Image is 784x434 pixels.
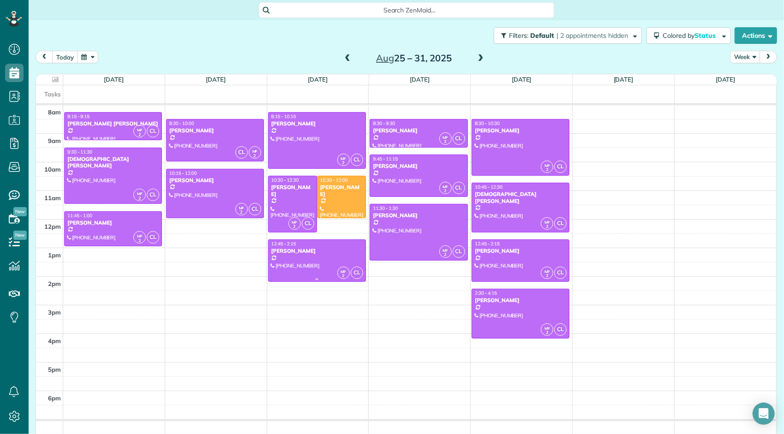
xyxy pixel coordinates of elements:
span: Colored by [663,31,719,40]
small: 2 [541,166,553,174]
small: 2 [541,222,553,231]
button: prev [36,51,53,63]
span: 5pm [48,366,61,373]
span: 4pm [48,337,61,345]
small: 2 [541,328,553,337]
span: MF [239,205,245,210]
div: [PERSON_NAME] [474,297,567,303]
small: 2 [134,131,145,139]
button: Colored byStatus [646,27,731,44]
span: Status [694,31,717,40]
button: next [760,51,777,63]
span: 12:45 - 2:15 [271,241,296,247]
span: MF [545,326,550,331]
span: CL [351,267,363,279]
button: today [52,51,78,63]
div: [PERSON_NAME] [372,127,465,134]
span: New [13,231,27,240]
span: 10:45 - 12:30 [475,184,503,190]
span: MF [137,191,143,196]
span: MF [137,233,143,238]
span: CL [235,146,248,159]
a: [DATE] [716,76,736,83]
span: MF [443,135,448,140]
span: CL [147,231,159,244]
small: 2 [541,272,553,280]
span: 8:30 - 10:00 [169,120,194,126]
span: MF [443,184,448,189]
span: MF [443,248,448,253]
span: MF [292,220,297,225]
button: Filters: Default | 2 appointments hidden [494,27,642,44]
span: 9:45 - 11:15 [373,156,398,162]
span: 10:30 - 12:30 [271,177,299,183]
a: [DATE] [104,76,124,83]
div: [PERSON_NAME] [320,184,363,197]
span: 8:30 - 9:30 [373,120,395,126]
span: 10am [44,166,61,173]
div: [PERSON_NAME] [67,220,159,226]
div: Open Intercom Messenger [753,403,775,425]
span: 2pm [48,280,61,287]
div: [PERSON_NAME] [271,184,314,197]
span: 8:15 - 10:15 [271,113,296,119]
small: 2 [289,222,300,231]
span: 12:45 - 2:15 [475,241,500,247]
div: [DEMOGRAPHIC_DATA][PERSON_NAME] [474,191,567,204]
span: 8:15 - 9:15 [67,113,90,119]
span: 12pm [44,223,61,230]
span: 11:45 - 1:00 [67,213,92,219]
span: | 2 appointments hidden [557,31,628,40]
span: 9am [48,137,61,144]
h2: 25 – 31, 2025 [356,53,472,63]
small: 2 [249,152,261,161]
span: MF [545,163,550,168]
div: [PERSON_NAME] [271,248,363,254]
span: MF [341,269,346,274]
span: 3pm [48,309,61,316]
span: CL [453,182,465,194]
div: [PERSON_NAME] [169,127,261,134]
span: 2:30 - 4:15 [475,290,497,296]
span: CL [147,125,159,137]
span: Filters: [509,31,528,40]
span: New [13,207,27,216]
span: CL [249,203,261,215]
span: CL [302,217,314,230]
small: 2 [338,272,349,280]
span: MF [252,149,258,154]
span: 10:15 - 12:00 [169,170,197,176]
button: Week [730,51,760,63]
span: CL [554,267,567,279]
small: 2 [440,137,451,146]
div: [PERSON_NAME] [169,177,261,184]
a: [DATE] [512,76,532,83]
span: CL [554,161,567,173]
span: 9:30 - 11:30 [67,149,92,155]
a: [DATE] [614,76,634,83]
span: MF [545,220,550,225]
div: [DEMOGRAPHIC_DATA][PERSON_NAME] [67,156,159,169]
span: CL [147,189,159,201]
a: [DATE] [308,76,328,83]
div: [PERSON_NAME] [372,212,465,219]
div: [PERSON_NAME] [271,120,363,127]
span: MF [341,156,346,161]
small: 2 [134,194,145,203]
span: CL [554,323,567,336]
span: 11:30 - 1:30 [373,205,398,211]
span: 11am [44,194,61,202]
div: [PERSON_NAME] [PERSON_NAME] [67,120,159,127]
span: MF [545,269,550,274]
a: [DATE] [410,76,430,83]
small: 2 [338,159,349,167]
small: 2 [440,250,451,259]
span: 1pm [48,251,61,259]
span: Default [530,31,555,40]
div: [PERSON_NAME] [372,163,465,169]
small: 2 [236,208,247,217]
a: [DATE] [206,76,226,83]
span: Aug [376,52,394,64]
span: 10:30 - 12:00 [320,177,348,183]
span: CL [554,217,567,230]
